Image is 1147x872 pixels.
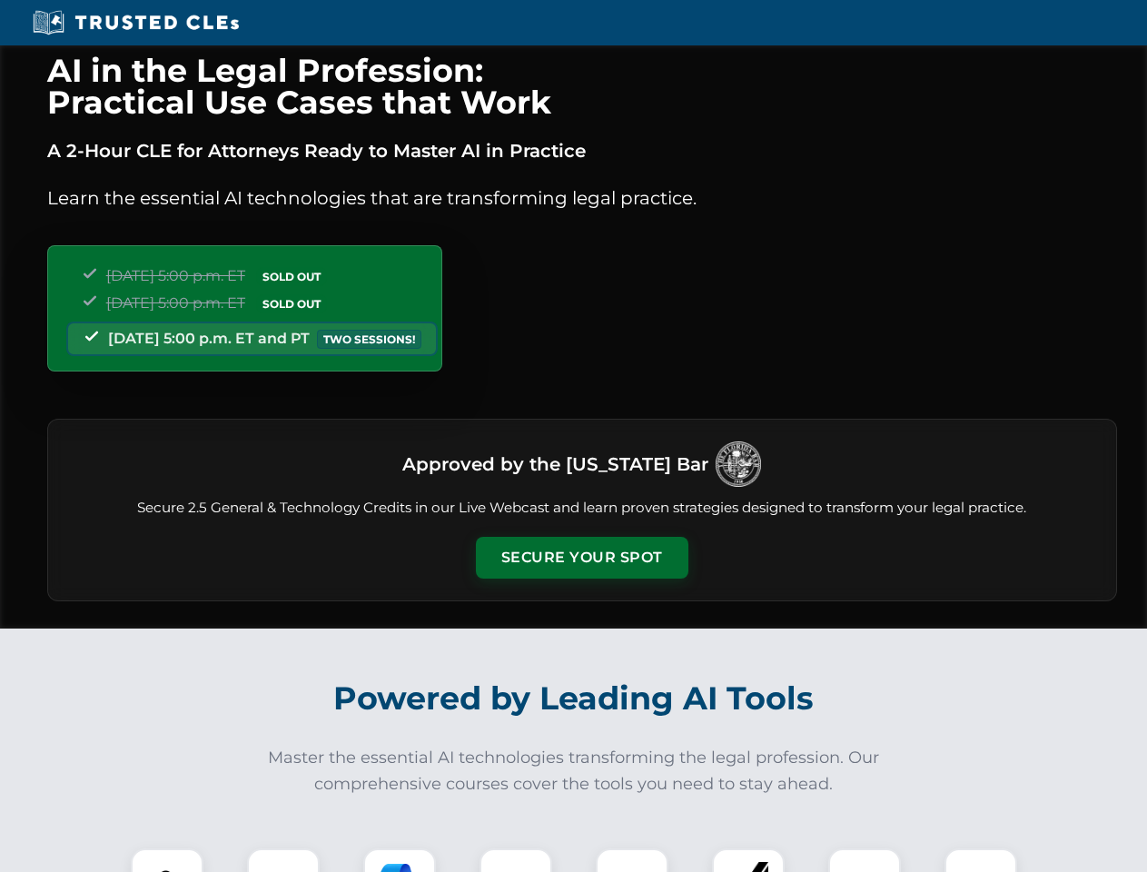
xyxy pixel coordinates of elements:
p: Learn the essential AI technologies that are transforming legal practice. [47,183,1117,213]
p: Secure 2.5 General & Technology Credits in our Live Webcast and learn proven strategies designed ... [70,498,1094,519]
img: Trusted CLEs [27,9,244,36]
span: SOLD OUT [256,294,327,313]
p: A 2-Hour CLE for Attorneys Ready to Master AI in Practice [47,136,1117,165]
span: [DATE] 5:00 p.m. ET [106,294,245,312]
span: [DATE] 5:00 p.m. ET [106,267,245,284]
h2: Powered by Leading AI Tools [71,667,1077,730]
span: SOLD OUT [256,267,327,286]
button: Secure Your Spot [476,537,688,579]
h1: AI in the Legal Profession: Practical Use Cases that Work [47,54,1117,118]
img: Logo [716,441,761,487]
p: Master the essential AI technologies transforming the legal profession. Our comprehensive courses... [256,745,892,798]
h3: Approved by the [US_STATE] Bar [402,448,708,481]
